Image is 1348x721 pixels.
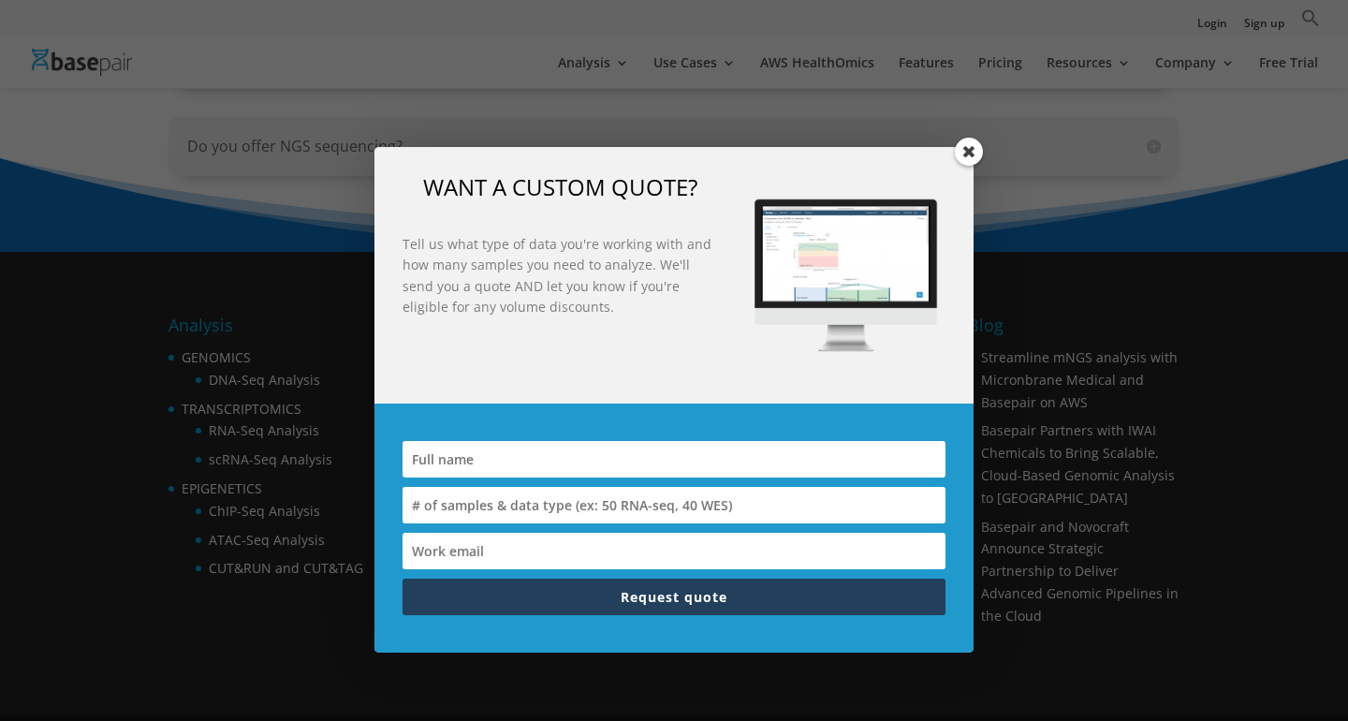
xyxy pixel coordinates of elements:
button: Request quote [403,579,945,615]
span: WANT A CUSTOM QUOTE? [423,171,697,202]
strong: Tell us what type of data you're working with and how many samples you need to analyze. We'll sen... [403,235,711,316]
input: Work email [403,533,945,569]
span: Request quote [621,588,727,606]
input: Full name [403,441,945,478]
input: # of samples & data type (ex: 50 RNA-seq, 40 WES) [403,487,945,523]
